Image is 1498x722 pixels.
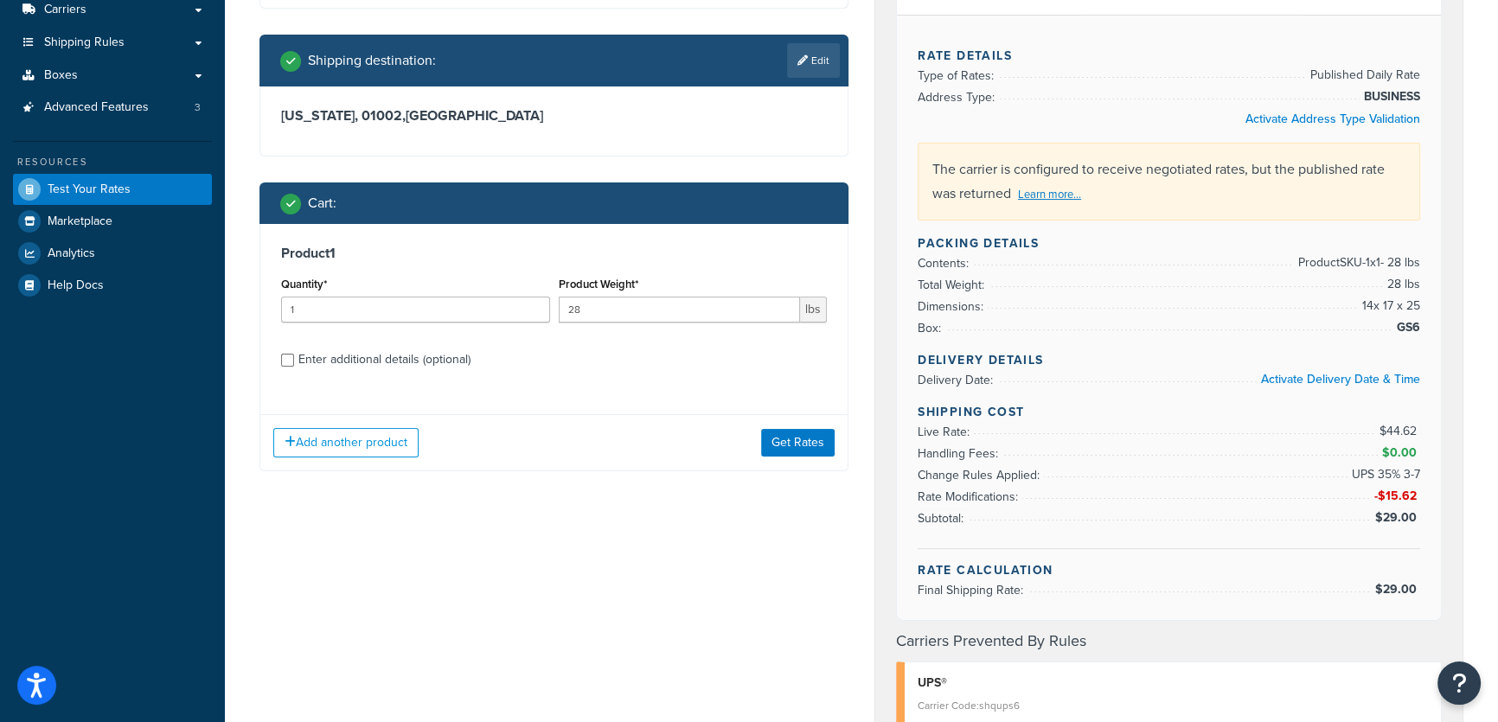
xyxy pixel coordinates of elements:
span: Shipping Rules [44,35,125,50]
div: The carrier is configured to receive negotiated rates, but the published rate was returned [918,143,1420,220]
h4: Delivery Details [918,351,1420,369]
span: Subtotal: [918,509,968,527]
span: Rate Modifications: [918,488,1022,506]
span: Carriers [44,3,86,17]
span: -$15.62 [1373,487,1420,505]
h4: Packing Details [918,234,1420,252]
h4: Rate Calculation [918,561,1420,579]
button: Add another product [273,428,419,457]
span: Change Rules Applied: [918,466,1044,484]
a: Analytics [13,238,212,269]
span: Handling Fees: [918,444,1002,463]
div: UPS® [918,671,1428,695]
span: Total Weight: [918,276,989,294]
label: Quantity* [281,278,327,291]
input: 0.00 [559,297,801,323]
h2: Cart : [308,195,336,211]
span: Type of Rates: [918,67,998,85]
span: $29.00 [1374,508,1420,527]
a: Marketplace [13,206,212,237]
h4: Carriers Prevented By Rules [896,629,1442,653]
input: Enter additional details (optional) [281,354,294,367]
span: Analytics [48,246,95,261]
span: Test Your Rates [48,182,131,197]
span: $0.00 [1381,444,1420,462]
a: Help Docs [13,270,212,301]
span: Address Type: [918,88,999,106]
a: Advanced Features3 [13,92,212,124]
h3: Product 1 [281,245,827,262]
span: Advanced Features [44,100,149,115]
div: Resources [13,155,212,169]
span: BUSINESS [1360,86,1420,107]
span: Dimensions: [918,297,988,316]
span: Live Rate: [918,423,974,441]
span: $44.62 [1379,422,1420,440]
input: 0.0 [281,297,550,323]
span: Contents: [918,254,973,272]
a: Test Your Rates [13,174,212,205]
h4: Shipping Cost [918,403,1420,421]
span: Final Shipping Rate: [918,581,1027,599]
div: Carrier Code: shqups6 [918,693,1428,718]
span: Box: [918,319,945,337]
span: lbs [800,297,827,323]
h3: [US_STATE], 01002 , [GEOGRAPHIC_DATA] [281,107,827,125]
span: 3 [195,100,201,115]
button: Open Resource Center [1437,661,1481,705]
a: Activate Delivery Date & Time [1261,370,1420,388]
a: Learn more... [1018,186,1081,202]
span: UPS 35% 3-7 [1348,464,1420,485]
span: 14 x 17 x 25 [1358,296,1420,316]
span: $29.00 [1374,580,1420,598]
span: Product SKU-1 x 1 - 28 lbs [1294,252,1420,273]
h4: Rate Details [918,47,1420,65]
span: Published Daily Rate [1306,65,1420,86]
a: Activate Address Type Validation [1245,110,1420,128]
span: GS6 [1392,317,1420,338]
label: Product Weight* [559,278,638,291]
span: Boxes [44,68,78,83]
a: Edit [787,43,840,78]
div: Enter additional details (optional) [298,348,471,372]
span: Delivery Date: [918,371,997,389]
li: Advanced Features [13,92,212,124]
span: 28 lbs [1383,274,1420,295]
span: Marketplace [48,214,112,229]
a: Boxes [13,60,212,92]
span: Help Docs [48,278,104,293]
h2: Shipping destination : [308,53,436,68]
a: Shipping Rules [13,27,212,59]
button: Get Rates [761,429,835,457]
